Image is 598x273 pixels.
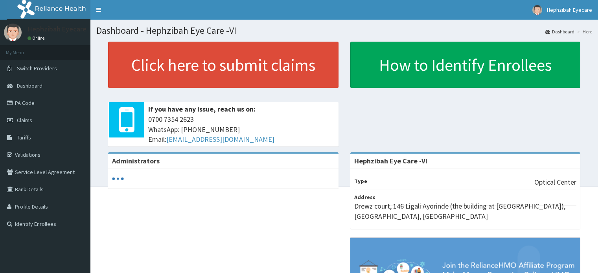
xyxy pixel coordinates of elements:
p: Optical Center [534,177,576,187]
span: Tariffs [17,134,31,141]
svg: audio-loading [112,173,124,185]
a: Online [28,35,46,41]
img: User Image [532,5,542,15]
strong: Hephzibah Eye Care -VI [354,156,427,165]
span: 0700 7354 2623 WhatsApp: [PHONE_NUMBER] Email: [148,114,335,145]
b: Administrators [112,156,160,165]
p: Hephzibah Eyecare [28,26,86,33]
span: Switch Providers [17,65,57,72]
a: Dashboard [545,28,574,35]
b: Address [354,194,375,201]
img: User Image [4,24,22,41]
p: Drewz court, 146 Ligali Ayorinde (the building at [GEOGRAPHIC_DATA]), [GEOGRAPHIC_DATA], [GEOGRAP... [354,201,577,221]
span: Hephzibah Eyecare [547,6,592,13]
span: Dashboard [17,82,42,89]
a: [EMAIL_ADDRESS][DOMAIN_NAME] [166,135,274,144]
li: Here [575,28,592,35]
a: Click here to submit claims [108,42,339,88]
h1: Dashboard - Hephzibah Eye Care -VI [96,26,592,36]
a: How to Identify Enrollees [350,42,581,88]
b: If you have any issue, reach us on: [148,104,256,114]
b: Type [354,178,367,185]
span: Claims [17,117,32,124]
